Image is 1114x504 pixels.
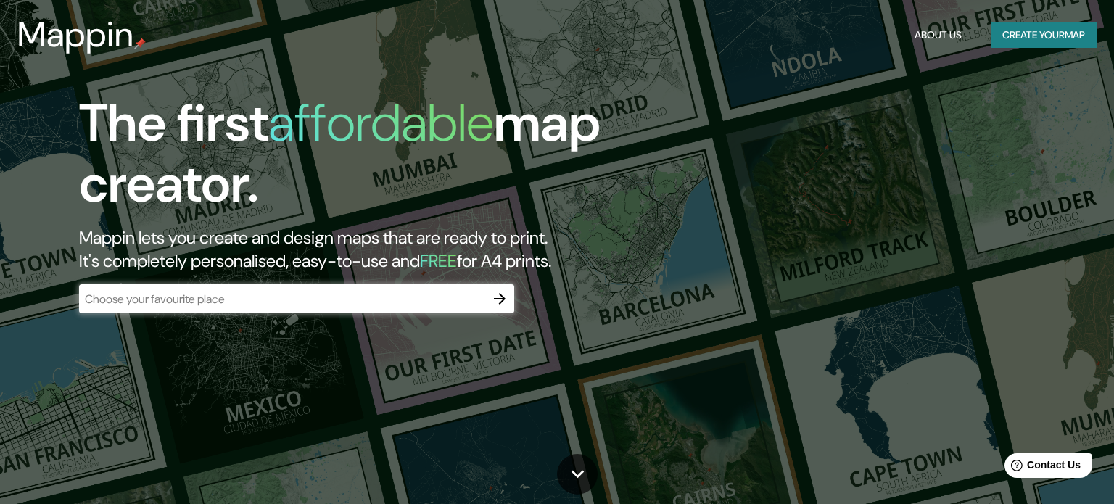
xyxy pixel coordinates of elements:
[909,22,967,49] button: About Us
[268,89,494,157] h1: affordable
[991,22,1097,49] button: Create yourmap
[985,447,1098,488] iframe: Help widget launcher
[79,226,636,273] h2: Mappin lets you create and design maps that are ready to print. It's completely personalised, eas...
[17,15,134,55] h3: Mappin
[420,249,457,272] h5: FREE
[79,291,485,307] input: Choose your favourite place
[79,93,636,226] h1: The first map creator.
[134,38,146,49] img: mappin-pin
